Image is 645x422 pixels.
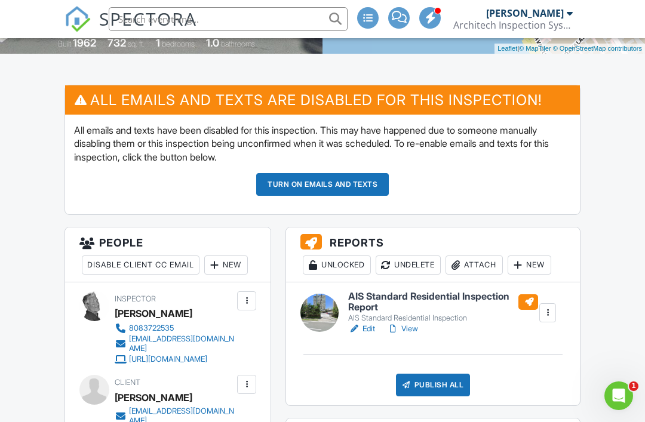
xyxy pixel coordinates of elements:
[129,334,234,353] div: [EMAIL_ADDRESS][DOMAIN_NAME]
[348,291,538,312] h6: AIS Standard Residential Inspection Report
[387,323,418,335] a: View
[206,36,219,49] div: 1.0
[74,124,571,164] p: All emails and texts have been disabled for this inspection. This may have happened due to someon...
[115,322,234,334] a: 8083722535
[508,255,551,275] div: New
[129,324,174,333] div: 8083722535
[497,45,517,52] a: Leaflet
[73,36,96,49] div: 1962
[604,381,633,410] iframe: Intercom live chat
[204,255,248,275] div: New
[64,16,197,41] a: SPECTORA
[396,374,471,396] div: Publish All
[65,85,580,115] h3: All emails and texts are disabled for this inspection!
[256,173,389,196] button: Turn on emails and texts
[115,294,156,303] span: Inspector
[58,39,71,48] span: Built
[128,39,145,48] span: sq. ft.
[348,323,375,335] a: Edit
[486,7,564,19] div: [PERSON_NAME]
[303,255,371,275] div: Unlocked
[82,255,199,275] div: Disable Client CC Email
[629,381,638,391] span: 1
[115,304,192,322] div: [PERSON_NAME]
[115,334,234,353] a: [EMAIL_ADDRESS][DOMAIN_NAME]
[348,313,538,323] div: AIS Standard Residential Inspection
[494,44,645,54] div: |
[519,45,551,52] a: © MapTiler
[65,227,271,282] h3: People
[286,227,580,282] h3: Reports
[348,291,538,323] a: AIS Standard Residential Inspection Report AIS Standard Residential Inspection
[553,45,642,52] a: © OpenStreetMap contributors
[115,389,192,406] div: [PERSON_NAME]
[376,255,441,275] div: Undelete
[109,7,348,31] input: Search everything...
[129,355,207,364] div: [URL][DOMAIN_NAME]
[107,36,126,49] div: 732
[221,39,255,48] span: bathrooms
[453,19,573,31] div: Architech Inspection Systems, Inc
[446,255,503,275] div: Attach
[115,353,234,365] a: [URL][DOMAIN_NAME]
[156,36,160,49] div: 1
[115,378,140,387] span: Client
[64,6,91,32] img: The Best Home Inspection Software - Spectora
[162,39,195,48] span: bedrooms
